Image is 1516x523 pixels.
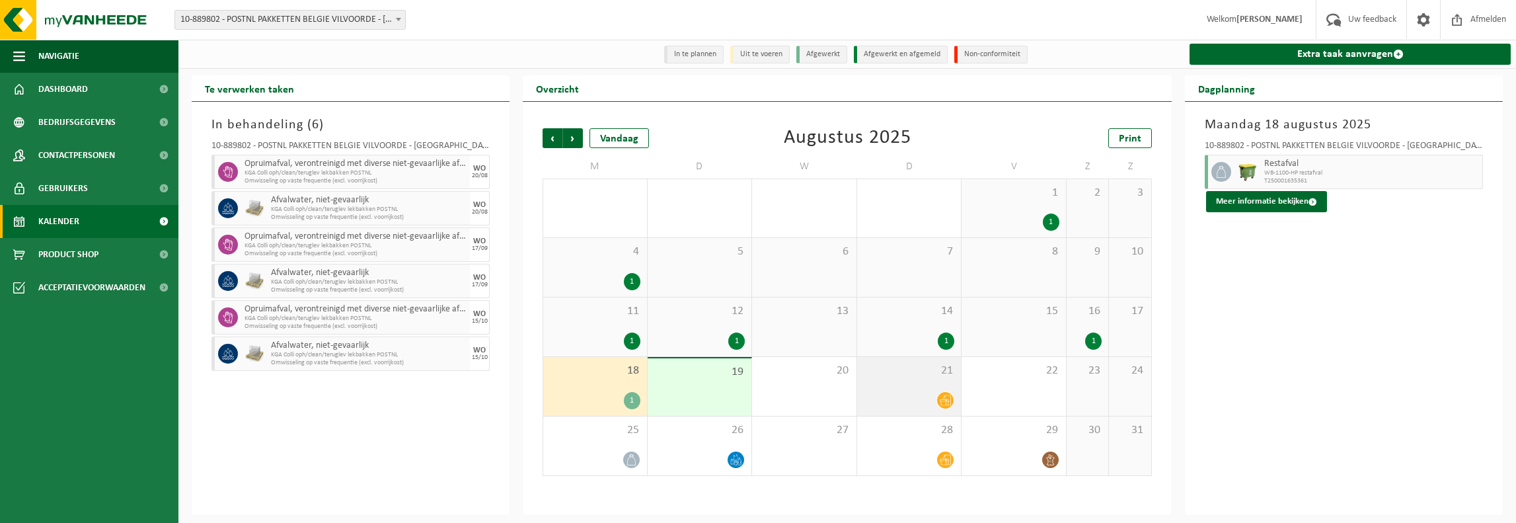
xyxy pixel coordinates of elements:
span: KGA Colli oph/clean/teruglev lekbakken POSTNL [245,315,467,323]
span: Kalender [38,205,79,238]
span: 9 [1073,245,1102,259]
span: 23 [1073,364,1102,378]
span: 15 [968,304,1059,319]
span: 10-889802 - POSTNL PAKKETTEN BELGIE VILVOORDE - VILVOORDE [175,11,405,29]
span: 2 [1073,186,1102,200]
div: WO [473,310,486,318]
span: 22 [968,364,1059,378]
h2: Overzicht [523,75,592,101]
span: Contactpersonen [38,139,115,172]
li: Afgewerkt [796,46,847,63]
li: Afgewerkt en afgemeld [854,46,948,63]
td: M [543,155,648,179]
span: 30 [1073,423,1102,438]
div: 1 [938,333,954,350]
span: 6 [312,118,319,132]
span: 12 [654,304,745,319]
td: D [648,155,753,179]
a: Extra taak aanvragen [1190,44,1511,65]
div: 1 [1043,214,1059,231]
button: Meer informatie bekijken [1206,191,1327,212]
span: Acceptatievoorwaarden [38,271,145,304]
span: 19 [654,365,745,380]
div: 20/08 [472,173,488,179]
span: 10 [1116,245,1145,259]
span: T250001635361 [1264,177,1479,185]
div: 15/10 [472,354,488,361]
td: Z [1067,155,1110,179]
span: 11 [550,304,640,319]
span: Omwisseling op vaste frequentie (excl. voorrijkost) [245,177,467,185]
td: D [857,155,962,179]
h2: Dagplanning [1185,75,1268,101]
span: Omwisseling op vaste frequentie (excl. voorrijkost) [271,359,467,367]
img: LP-PA-00000-WDN-11 [245,344,264,364]
div: 1 [624,333,640,350]
span: KGA Colli oph/clean/teruglev lekbakken POSTNL [271,206,467,214]
span: 26 [654,423,745,438]
span: Afvalwater, niet-gevaarlijk [271,341,467,351]
td: W [752,155,857,179]
li: In te plannen [664,46,724,63]
span: 18 [550,364,640,378]
div: 1 [624,392,640,409]
strong: [PERSON_NAME] [1236,15,1303,24]
div: 17/09 [472,245,488,252]
span: Omwisseling op vaste frequentie (excl. voorrijkost) [271,214,467,221]
span: Omwisseling op vaste frequentie (excl. voorrijkost) [271,286,467,294]
span: KGA Colli oph/clean/teruglev lekbakken POSTNL [271,351,467,359]
span: 5 [654,245,745,259]
span: 7 [864,245,955,259]
span: KGA Colli oph/clean/teruglev lekbakken POSTNL [245,169,467,177]
span: Print [1119,134,1141,144]
div: WO [473,346,486,354]
span: Restafval [1264,159,1479,169]
div: WO [473,165,486,173]
div: Vandaag [589,128,649,148]
span: 31 [1116,423,1145,438]
span: Vorige [543,128,562,148]
div: 1 [728,333,745,350]
span: Afvalwater, niet-gevaarlijk [271,195,467,206]
img: LP-PA-00000-WDN-11 [245,271,264,291]
img: LP-PA-00000-WDN-11 [245,198,264,218]
span: 3 [1116,186,1145,200]
span: 16 [1073,304,1102,319]
span: Afvalwater, niet-gevaarlijk [271,268,467,278]
li: Non-conformiteit [954,46,1028,63]
div: WO [473,201,486,209]
span: Opruimafval, verontreinigd met diverse niet-gevaarlijke afvalstoffen [245,159,467,169]
span: WB-1100-HP restafval [1264,169,1479,177]
li: Uit te voeren [730,46,790,63]
div: 1 [624,273,640,290]
h3: In behandeling ( ) [211,115,490,135]
span: Volgende [563,128,583,148]
span: Gebruikers [38,172,88,205]
td: V [962,155,1067,179]
span: Dashboard [38,73,88,106]
td: Z [1109,155,1152,179]
span: Omwisseling op vaste frequentie (excl. voorrijkost) [245,250,467,258]
img: WB-1100-HPE-GN-50 [1238,162,1258,182]
a: Print [1108,128,1152,148]
span: Bedrijfsgegevens [38,106,116,139]
span: 20 [759,364,850,378]
span: 8 [968,245,1059,259]
span: 10-889802 - POSTNL PAKKETTEN BELGIE VILVOORDE - VILVOORDE [174,10,406,30]
span: KGA Colli oph/clean/teruglev lekbakken POSTNL [245,242,467,250]
span: 25 [550,423,640,438]
div: 1 [1085,333,1102,350]
span: 4 [550,245,640,259]
span: 28 [864,423,955,438]
span: 21 [864,364,955,378]
span: Navigatie [38,40,79,73]
div: 10-889802 - POSTNL PAKKETTEN BELGIE VILVOORDE - [GEOGRAPHIC_DATA] [1205,141,1483,155]
span: 27 [759,423,850,438]
h2: Te verwerken taken [192,75,307,101]
div: 10-889802 - POSTNL PAKKETTEN BELGIE VILVOORDE - [GEOGRAPHIC_DATA] [211,141,490,155]
span: Product Shop [38,238,98,271]
span: 1 [968,186,1059,200]
span: Opruimafval, verontreinigd met diverse niet-gevaarlijke afvalstoffen [245,231,467,242]
span: 29 [968,423,1059,438]
span: 24 [1116,364,1145,378]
